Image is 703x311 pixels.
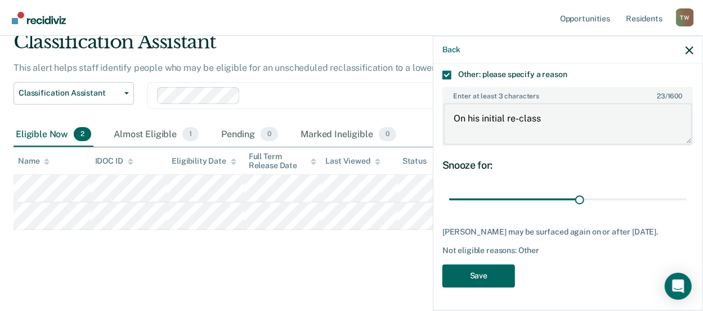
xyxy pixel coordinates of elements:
[14,30,646,62] div: Classification Assistant
[249,152,317,171] div: Full Term Release Date
[444,88,692,101] label: Enter at least 3 characters
[442,246,693,256] div: Not eligible reasons: Other
[657,93,682,101] span: / 1600
[442,265,515,288] button: Save
[444,103,692,145] textarea: On his initial re-class
[442,160,693,172] div: Snooze for:
[18,156,50,166] div: Name
[442,45,460,55] button: Back
[379,127,396,142] span: 0
[12,12,66,24] img: Recidiviz
[657,93,665,101] span: 23
[14,62,495,73] p: This alert helps staff identify people who may be eligible for an unscheduled reclassification to...
[14,123,93,147] div: Eligible Now
[298,123,398,147] div: Marked Ineligible
[676,8,694,26] div: T W
[95,156,133,166] div: IDOC ID
[19,88,120,98] span: Classification Assistant
[442,227,693,237] div: [PERSON_NAME] may be surfaced again on or after [DATE].
[219,123,280,147] div: Pending
[111,123,201,147] div: Almost Eligible
[261,127,278,142] span: 0
[458,70,567,79] span: Other: please specify a reason
[402,156,427,166] div: Status
[172,156,236,166] div: Eligibility Date
[676,8,694,26] button: Profile dropdown button
[665,273,692,300] div: Open Intercom Messenger
[74,127,91,142] span: 2
[325,156,380,166] div: Last Viewed
[182,127,199,142] span: 1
